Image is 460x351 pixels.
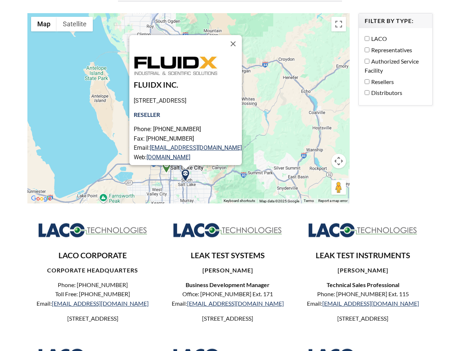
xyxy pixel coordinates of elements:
[331,154,346,168] button: Map camera controls
[303,251,422,261] h3: LEAK TEST INSTRUMENTS
[33,314,152,323] p: [STREET_ADDRESS]
[308,222,418,238] img: Logo_LACO-TECH_hi-res.jpg
[57,17,93,31] button: Show satellite imagery
[259,199,299,203] span: Map data ©2025 Google
[365,57,423,75] label: Authorized Service Facility
[134,125,242,162] p: Phone: [PHONE_NUMBER] Fax: [PHONE_NUMBER] Email: Web:
[52,300,149,307] a: [EMAIL_ADDRESS][DOMAIN_NAME]
[224,198,255,203] button: Keyboard shortcuts
[134,96,242,106] p: [STREET_ADDRESS]
[331,180,346,195] button: Drag Pegman onto the map to open Street View
[33,251,152,261] h3: LACO CORPORATE
[365,47,369,52] input: Representatives
[365,36,369,41] input: LACO
[31,17,57,31] button: Show street map
[150,145,242,152] a: [EMAIL_ADDRESS][DOMAIN_NAME]
[168,251,288,261] h3: LEAK TEST SYSTEMS
[365,90,369,95] input: Distributors
[318,199,347,203] a: Report a map error
[365,88,423,98] label: Distributors
[338,267,388,274] strong: [PERSON_NAME]
[29,194,53,203] a: Open this area in Google Maps (opens a new window)
[365,77,423,87] label: Resellers
[365,34,423,43] label: LACO
[168,314,288,323] p: [STREET_ADDRESS]
[303,314,422,323] p: [STREET_ADDRESS]
[365,79,369,84] input: Resellers
[186,281,270,288] strong: Business Development Manager
[331,17,346,31] button: Toggle fullscreen view
[224,35,242,53] button: Close
[202,267,253,274] strong: [PERSON_NAME]
[303,289,422,308] p: Phone: [PHONE_NUMBER] Ext. 115 Email:
[327,281,399,288] strong: Technical Sales Professional
[47,267,138,274] strong: CORPORATE HEADQUARTERS
[134,80,242,90] h3: FLUIDX INC.
[365,59,369,64] input: Authorized Service Facility
[134,111,160,118] strong: RESELLER
[134,53,218,79] img: FLUIDX_230X72.jpg
[38,222,148,238] img: Logo_LACO-TECH_hi-res.jpg
[304,199,314,203] a: Terms (opens in new tab)
[147,154,190,161] a: [DOMAIN_NAME]
[322,300,419,307] a: [EMAIL_ADDRESS][DOMAIN_NAME]
[365,17,426,25] h4: Filter by Type:
[365,45,423,55] label: Representatives
[187,300,284,307] a: [EMAIL_ADDRESS][DOMAIN_NAME]
[173,222,282,238] img: Logo_LACO-TECH_hi-res.jpg
[29,194,53,203] img: Google
[168,289,288,308] p: Office: [PHONE_NUMBER] Ext. 171 Email:
[33,280,152,308] p: Phone: [PHONE_NUMBER] Toll Free: [PHONE_NUMBER] Email:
